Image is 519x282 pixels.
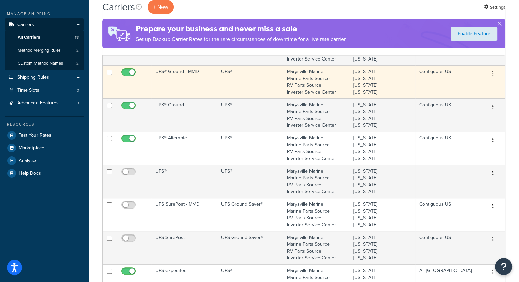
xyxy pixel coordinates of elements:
[5,44,84,57] a: Method Merging Rules 2
[151,132,217,165] td: UPS® Alternate
[283,231,349,264] td: Marysville Marine Marine Parts Source RV Parts Source Inverter Service Center
[136,23,347,35] h4: Prepare your business and never miss a sale
[415,132,481,165] td: Contiguous US
[5,18,84,31] a: Carriers
[217,98,283,132] td: UPS®
[5,44,84,57] li: Method Merging Rules
[5,18,84,70] li: Carriers
[349,98,415,132] td: [US_STATE] [US_STATE] [US_STATE] [US_STATE]
[5,167,84,179] a: Help Docs
[17,88,39,93] span: Time Slots
[5,11,84,17] div: Manage Shipping
[5,71,84,84] a: Shipping Rules
[17,100,59,106] span: Advanced Features
[5,97,84,109] a: Advanced Features 8
[19,145,44,151] span: Marketplace
[349,132,415,165] td: [US_STATE] [US_STATE] [US_STATE] [US_STATE]
[217,165,283,198] td: UPS®
[18,61,63,66] span: Custom Method Names
[18,35,40,40] span: All Carriers
[151,98,217,132] td: UPS® Ground
[102,0,135,14] h1: Carriers
[5,122,84,127] div: Resources
[415,198,481,231] td: Contiguous US
[5,97,84,109] li: Advanced Features
[5,84,84,97] a: Time Slots 0
[484,2,505,12] a: Settings
[283,65,349,98] td: Marysville Marine Marine Parts Source RV Parts Source Inverter Service Center
[5,57,84,70] a: Custom Method Names 2
[77,100,79,106] span: 8
[283,98,349,132] td: Marysville Marine Marine Parts Source RV Parts Source Inverter Service Center
[76,61,79,66] span: 2
[217,65,283,98] td: UPS®
[76,48,79,53] span: 2
[217,132,283,165] td: UPS®
[77,88,79,93] span: 0
[415,65,481,98] td: Contiguous US
[415,98,481,132] td: Contiguous US
[17,75,49,80] span: Shipping Rules
[5,155,84,167] a: Analytics
[349,231,415,264] td: [US_STATE] [US_STATE] [US_STATE] [US_STATE]
[136,35,347,44] p: Set up Backup Carrier Rates for the rare circumstances of downtime for a live rate carrier.
[217,198,283,231] td: UPS Ground Saver®
[19,171,41,176] span: Help Docs
[75,35,79,40] span: 18
[151,198,217,231] td: UPS SurePost - MMD
[19,158,38,164] span: Analytics
[5,142,84,154] a: Marketplace
[151,165,217,198] td: UPS®
[349,198,415,231] td: [US_STATE] [US_STATE] [US_STATE] [US_STATE]
[102,19,136,48] img: ad-rules-rateshop-fe6ec290ccb7230408bd80ed9643f0289d75e0ffd9eb532fc0e269fcd187b520.png
[283,165,349,198] td: Marysville Marine Marine Parts Source RV Parts Source Inverter Service Center
[283,132,349,165] td: Marysville Marine Marine Parts Source RV Parts Source Inverter Service Center
[217,231,283,264] td: UPS Ground Saver®
[5,57,84,70] li: Custom Method Names
[5,129,84,142] a: Test Your Rates
[415,231,481,264] td: Contiguous US
[18,48,61,53] span: Method Merging Rules
[349,65,415,98] td: [US_STATE] [US_STATE] [US_STATE] [US_STATE]
[17,22,34,28] span: Carriers
[5,31,84,44] a: All Carriers 18
[5,84,84,97] li: Time Slots
[349,165,415,198] td: [US_STATE] [US_STATE] [US_STATE] [US_STATE]
[495,258,512,275] button: Open Resource Center
[19,133,52,138] span: Test Your Rates
[151,65,217,98] td: UPS® Ground - MMD
[151,231,217,264] td: UPS SurePost
[283,198,349,231] td: Marysville Marine Marine Parts Source RV Parts Source Inverter Service Center
[451,27,497,41] a: Enable Feature
[5,31,84,44] li: All Carriers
